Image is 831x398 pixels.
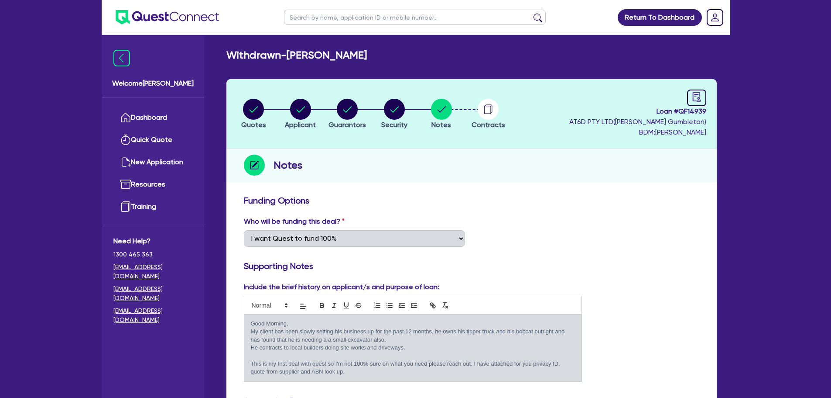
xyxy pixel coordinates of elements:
[431,121,451,129] span: Notes
[116,10,219,24] img: quest-connect-logo-blue
[285,121,316,129] span: Applicant
[244,195,699,206] h3: Funding Options
[113,50,130,66] img: icon-menu-close
[113,236,192,246] span: Need Help?
[244,155,265,176] img: step-icon
[687,90,706,106] a: audit
[431,98,452,131] button: Notes
[618,9,702,26] a: Return To Dashboard
[381,121,407,129] span: Security
[241,121,266,129] span: Quotes
[113,284,192,303] a: [EMAIL_ADDRESS][DOMAIN_NAME]
[241,98,267,131] button: Quotes
[120,157,131,167] img: new-application
[381,98,408,131] button: Security
[569,127,706,138] span: BDM: [PERSON_NAME]
[251,360,575,376] p: This is my first deal with quest so I'm not 100% sure on what you need please reach out. I have a...
[569,106,706,117] span: Loan # QF14939
[274,157,302,173] h2: Notes
[112,78,194,89] span: Welcome [PERSON_NAME]
[113,107,192,129] a: Dashboard
[569,118,706,126] span: AT6D PTY LTD ( [PERSON_NAME] Gumbleton )
[244,216,345,227] label: Who will be funding this deal?
[113,306,192,325] a: [EMAIL_ADDRESS][DOMAIN_NAME]
[328,121,366,129] span: Guarantors
[113,263,192,281] a: [EMAIL_ADDRESS][DOMAIN_NAME]
[251,320,575,328] p: Good Morning,
[328,98,366,131] button: Guarantors
[113,173,192,196] a: Resources
[251,344,575,352] p: He contracts to local builders doing site works and driveways.
[251,328,575,344] p: My client has been slowly setting his business up for the past 12 months, he owns his tipper truc...
[471,98,506,131] button: Contracts
[120,201,131,212] img: training
[113,196,192,218] a: Training
[113,151,192,173] a: New Application
[704,6,726,29] a: Dropdown toggle
[113,129,192,151] a: Quick Quote
[113,250,192,259] span: 1300 465 363
[120,179,131,190] img: resources
[284,10,546,25] input: Search by name, application ID or mobile number...
[472,121,505,129] span: Contracts
[226,49,367,62] h2: Withdrawn - [PERSON_NAME]
[284,98,316,131] button: Applicant
[244,261,699,271] h3: Supporting Notes
[244,282,439,292] label: Include the brief history on applicant/s and purpose of loan:
[692,92,701,102] span: audit
[120,135,131,145] img: quick-quote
